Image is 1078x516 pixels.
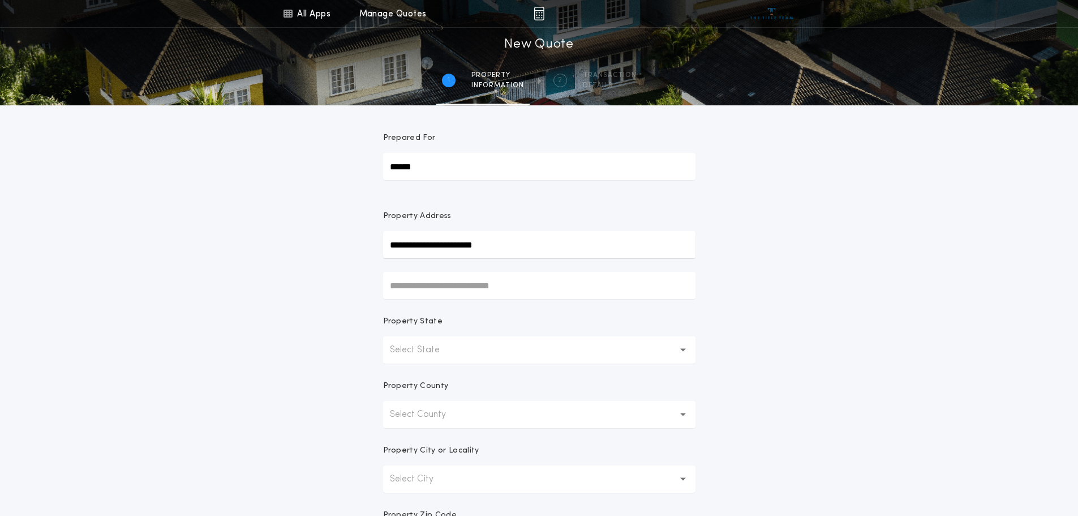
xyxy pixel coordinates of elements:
img: vs-icon [750,8,793,19]
input: Prepared For [383,153,695,180]
span: details [583,81,637,90]
p: Property City or Locality [383,445,479,457]
button: Select State [383,336,695,364]
span: Transaction [583,71,637,80]
span: Property [471,71,524,80]
button: Select County [383,401,695,428]
p: Prepared For [383,133,436,144]
p: Select City [390,472,452,486]
p: Property Address [383,211,695,222]
p: Select State [390,343,458,357]
p: Select County [390,408,464,421]
span: information [471,81,524,90]
p: Property County [383,381,449,392]
h1: New Quote [504,36,573,54]
h2: 2 [558,76,562,85]
button: Select City [383,466,695,493]
p: Property State [383,316,443,327]
img: img [534,7,544,20]
h2: 1 [448,76,450,85]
